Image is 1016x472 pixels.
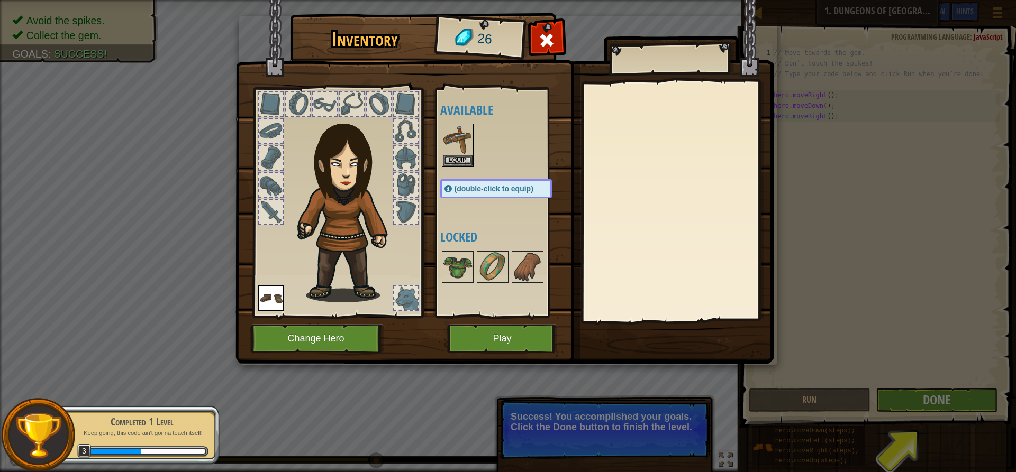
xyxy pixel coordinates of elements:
h4: Locked [440,230,573,244]
span: 26 [476,29,493,49]
img: portrait.png [443,252,473,282]
div: Completed 1 Level [75,414,208,429]
img: portrait.png [478,252,507,282]
p: Keep going, this code ain't gonna teach itself! [75,429,208,437]
span: (double-click to equip) [455,184,533,193]
span: 3 [77,444,92,458]
img: portrait.png [443,125,473,154]
img: guardian_hair.png [293,108,406,302]
h4: Available [440,103,573,117]
h1: Inventory [297,28,432,50]
button: Play [447,324,558,353]
img: portrait.png [258,285,284,311]
button: Equip [443,155,473,166]
img: trophy.png [14,411,62,459]
button: Change Hero [250,324,385,353]
img: portrait.png [513,252,542,282]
